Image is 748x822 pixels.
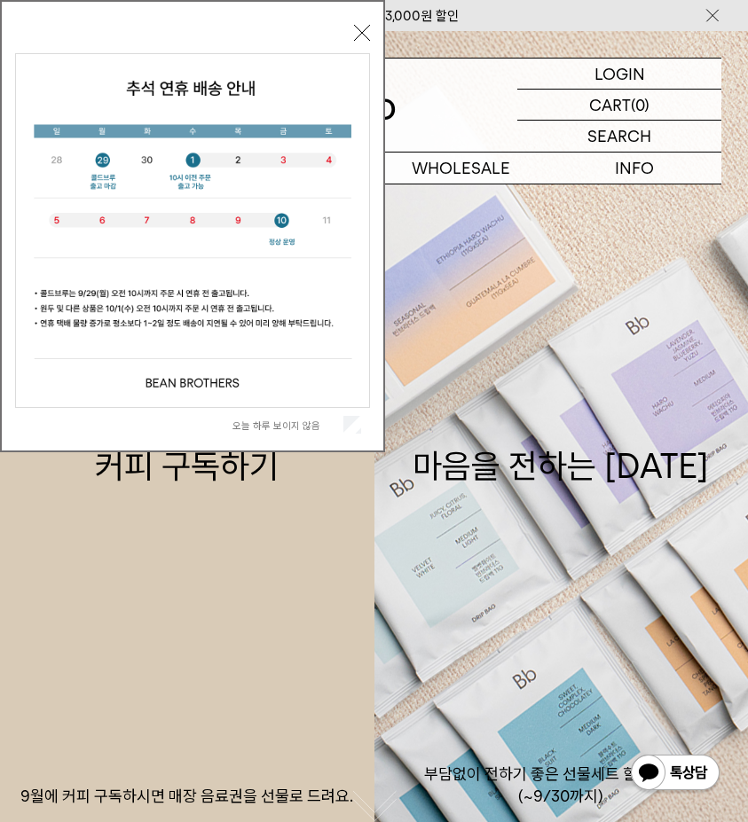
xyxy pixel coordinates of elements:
p: CART [589,90,631,120]
label: 오늘 하루 보이지 않음 [232,419,340,432]
img: 카카오톡 채널 1:1 채팅 버튼 [629,753,721,795]
div: 마음을 전하는 [DATE] [413,395,709,489]
p: LOGIN [594,59,645,89]
p: (0) [631,90,650,120]
p: WHOLESALE [374,153,548,184]
p: SEARCH [587,121,651,152]
img: 5e4d662c6b1424087153c0055ceb1a13_140731.jpg [16,54,369,407]
a: LOGIN [517,59,721,90]
a: CART (0) [517,90,721,121]
p: INFO [547,153,721,184]
button: 닫기 [354,25,370,41]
